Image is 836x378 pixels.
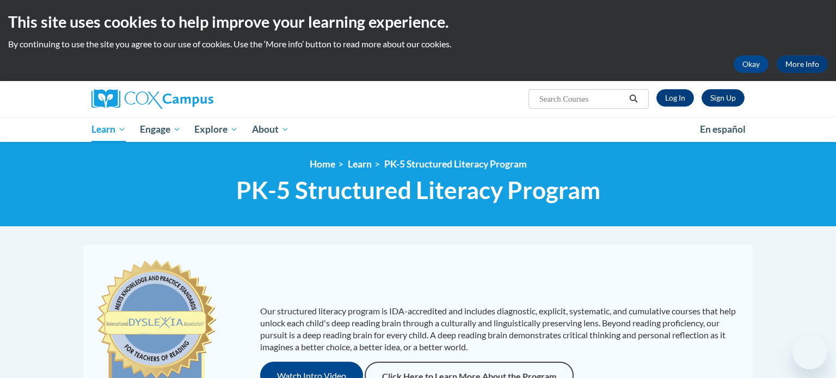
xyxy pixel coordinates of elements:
p: Our structured literacy program is IDA-accredited and includes diagnostic, explicit, systematic, ... [260,305,742,353]
a: Explore [187,117,245,142]
span: Learn [91,123,126,136]
p: By continuing to use the site you agree to our use of cookies. Use the ‘More info’ button to read... [8,38,828,50]
a: Learn [348,158,372,170]
span: About [252,123,289,136]
a: Log In [656,89,694,107]
button: Okay [734,55,769,73]
iframe: Button to launch messaging window [792,334,827,369]
img: Cox Campus [91,89,213,109]
input: Search Courses [538,92,625,106]
a: Register [702,89,745,107]
a: Cox Campus [91,89,298,109]
div: Main menu [75,117,761,142]
button: Search [625,92,642,106]
span: PK-5 Structured Literacy Program [236,176,600,205]
span: En español [700,123,746,135]
a: More Info [777,55,828,73]
a: En español [693,118,753,141]
span: Engage [140,123,181,136]
a: Engage [133,117,188,142]
a: Home [310,158,335,170]
h2: This site uses cookies to help improve your learning experience. [8,11,828,33]
a: Learn [84,117,133,142]
span: Explore [194,123,238,136]
a: About [245,117,296,142]
a: PK-5 Structured Literacy Program [384,158,527,170]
